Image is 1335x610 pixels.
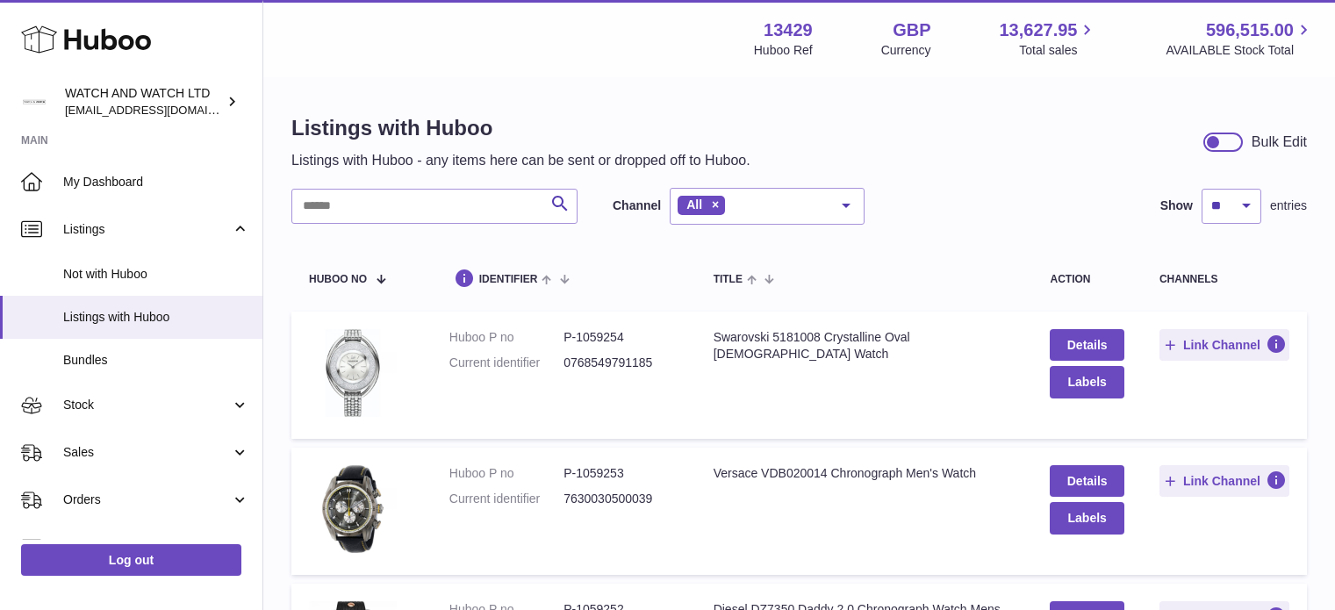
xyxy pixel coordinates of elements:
[1019,42,1097,59] span: Total sales
[1160,197,1193,214] label: Show
[1166,42,1314,59] span: AVAILABLE Stock Total
[1252,133,1307,152] div: Bulk Edit
[1159,329,1289,361] button: Link Channel
[21,89,47,115] img: internalAdmin-13429@internal.huboo.com
[63,539,249,556] span: Usage
[479,274,538,285] span: identifier
[63,492,231,508] span: Orders
[449,355,563,371] dt: Current identifier
[309,274,367,285] span: Huboo no
[449,491,563,507] dt: Current identifier
[309,329,397,417] img: Swarovski 5181008 Crystalline Oval Ladies Watch
[1050,329,1123,361] a: Details
[754,42,813,59] div: Huboo Ref
[63,444,231,461] span: Sales
[714,465,1016,482] div: Versace VDB020014 Chronograph Men's Watch
[999,18,1097,59] a: 13,627.95 Total sales
[1050,274,1123,285] div: action
[613,197,661,214] label: Channel
[686,197,702,212] span: All
[714,329,1016,362] div: Swarovski 5181008 Crystalline Oval [DEMOGRAPHIC_DATA] Watch
[65,85,223,118] div: WATCH AND WATCH LTD
[563,465,678,482] dd: P-1059253
[449,465,563,482] dt: Huboo P no
[1050,366,1123,398] button: Labels
[309,465,397,553] img: Versace VDB020014 Chronograph Men's Watch
[1270,197,1307,214] span: entries
[65,103,258,117] span: [EMAIL_ADDRESS][DOMAIN_NAME]
[881,42,931,59] div: Currency
[714,274,743,285] span: title
[1159,465,1289,497] button: Link Channel
[63,309,249,326] span: Listings with Huboo
[1050,465,1123,497] a: Details
[291,151,750,170] p: Listings with Huboo - any items here can be sent or dropped off to Huboo.
[63,397,231,413] span: Stock
[63,352,249,369] span: Bundles
[999,18,1077,42] span: 13,627.95
[63,221,231,238] span: Listings
[563,491,678,507] dd: 7630030500039
[63,174,249,190] span: My Dashboard
[1206,18,1294,42] span: 596,515.00
[893,18,930,42] strong: GBP
[764,18,813,42] strong: 13429
[63,266,249,283] span: Not with Huboo
[1050,502,1123,534] button: Labels
[21,544,241,576] a: Log out
[1183,337,1260,353] span: Link Channel
[563,355,678,371] dd: 0768549791185
[291,114,750,142] h1: Listings with Huboo
[1159,274,1289,285] div: channels
[1166,18,1314,59] a: 596,515.00 AVAILABLE Stock Total
[563,329,678,346] dd: P-1059254
[449,329,563,346] dt: Huboo P no
[1183,473,1260,489] span: Link Channel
